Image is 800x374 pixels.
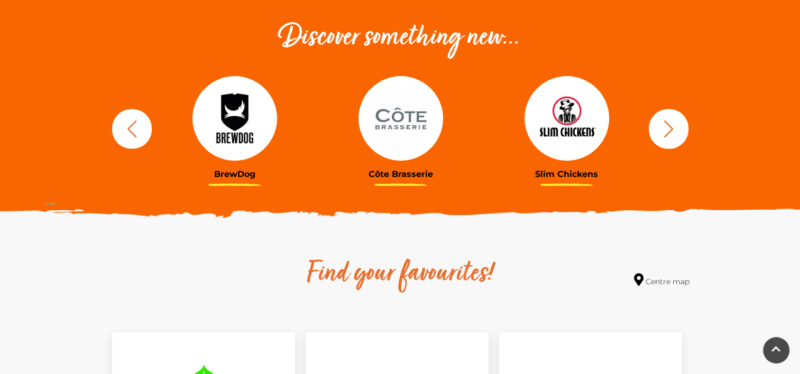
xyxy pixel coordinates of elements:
a: BrewDog [160,76,310,179]
a: Centre map [634,273,689,287]
h2: Find your favourites! [207,257,593,291]
h2: Discover something new... [107,21,694,55]
a: Slim Chickens [492,76,642,179]
a: Côte Brasserie [326,76,476,179]
h3: Slim Chickens [492,169,642,179]
h3: BrewDog [160,169,310,179]
h3: Côte Brasserie [326,169,476,179]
